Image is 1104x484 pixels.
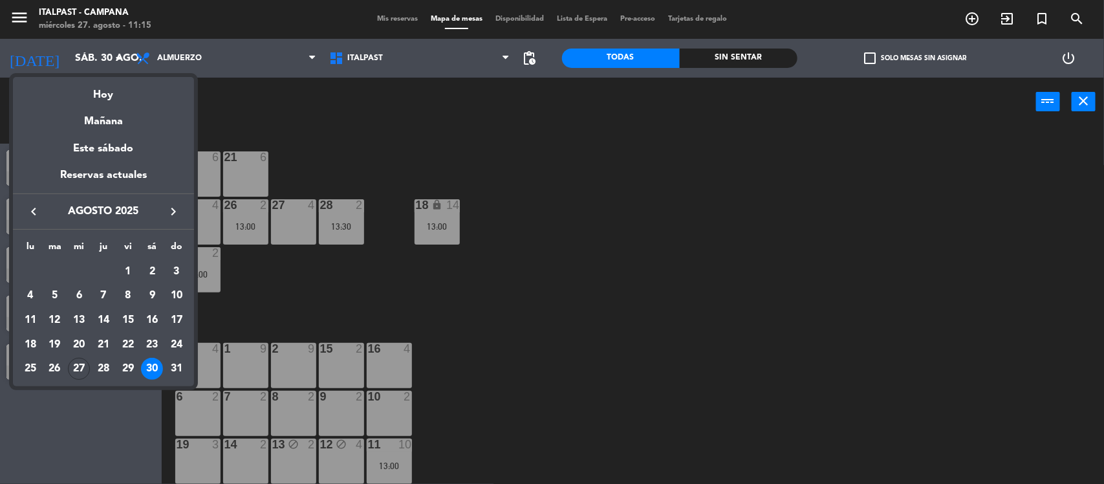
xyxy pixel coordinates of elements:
[67,308,91,333] td: 13 de agosto de 2025
[13,167,194,193] div: Reservas actuales
[141,334,163,356] div: 23
[166,204,181,219] i: keyboard_arrow_right
[67,357,91,382] td: 27 de agosto de 2025
[19,285,41,307] div: 4
[140,357,165,382] td: 30 de agosto de 2025
[140,333,165,357] td: 23 de agosto de 2025
[162,203,185,220] button: keyboard_arrow_right
[68,358,90,380] div: 27
[43,333,67,357] td: 19 de agosto de 2025
[13,131,194,167] div: Este sábado
[18,357,43,382] td: 25 de agosto de 2025
[19,309,41,331] div: 11
[91,357,116,382] td: 28 de agosto de 2025
[164,308,189,333] td: 17 de agosto de 2025
[116,357,140,382] td: 29 de agosto de 2025
[43,308,67,333] td: 12 de agosto de 2025
[44,358,66,380] div: 26
[166,285,188,307] div: 10
[18,239,43,259] th: lunes
[140,283,165,308] td: 9 de agosto de 2025
[13,77,194,104] div: Hoy
[116,259,140,284] td: 1 de agosto de 2025
[92,285,114,307] div: 7
[43,357,67,382] td: 26 de agosto de 2025
[141,261,163,283] div: 2
[117,334,139,356] div: 22
[26,204,41,219] i: keyboard_arrow_left
[164,283,189,308] td: 10 de agosto de 2025
[164,333,189,357] td: 24 de agosto de 2025
[117,309,139,331] div: 15
[91,283,116,308] td: 7 de agosto de 2025
[141,358,163,380] div: 30
[92,358,114,380] div: 28
[166,358,188,380] div: 31
[44,334,66,356] div: 19
[22,203,45,220] button: keyboard_arrow_left
[44,285,66,307] div: 5
[91,333,116,357] td: 21 de agosto de 2025
[117,261,139,283] div: 1
[45,203,162,220] span: agosto 2025
[43,239,67,259] th: martes
[116,333,140,357] td: 22 de agosto de 2025
[117,358,139,380] div: 29
[116,308,140,333] td: 15 de agosto de 2025
[164,259,189,284] td: 3 de agosto de 2025
[67,239,91,259] th: miércoles
[91,239,116,259] th: jueves
[68,309,90,331] div: 13
[116,239,140,259] th: viernes
[68,334,90,356] div: 20
[92,334,114,356] div: 21
[43,283,67,308] td: 5 de agosto de 2025
[140,259,165,284] td: 2 de agosto de 2025
[117,285,139,307] div: 8
[19,334,41,356] div: 18
[166,309,188,331] div: 17
[19,358,41,380] div: 25
[91,308,116,333] td: 14 de agosto de 2025
[68,285,90,307] div: 6
[18,283,43,308] td: 4 de agosto de 2025
[18,333,43,357] td: 18 de agosto de 2025
[140,308,165,333] td: 16 de agosto de 2025
[141,309,163,331] div: 16
[166,334,188,356] div: 24
[92,309,114,331] div: 14
[67,333,91,357] td: 20 de agosto de 2025
[164,239,189,259] th: domingo
[67,283,91,308] td: 6 de agosto de 2025
[18,259,116,284] td: AGO.
[18,308,43,333] td: 11 de agosto de 2025
[116,283,140,308] td: 8 de agosto de 2025
[140,239,165,259] th: sábado
[44,309,66,331] div: 12
[164,357,189,382] td: 31 de agosto de 2025
[166,261,188,283] div: 3
[13,104,194,130] div: Mañana
[141,285,163,307] div: 9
